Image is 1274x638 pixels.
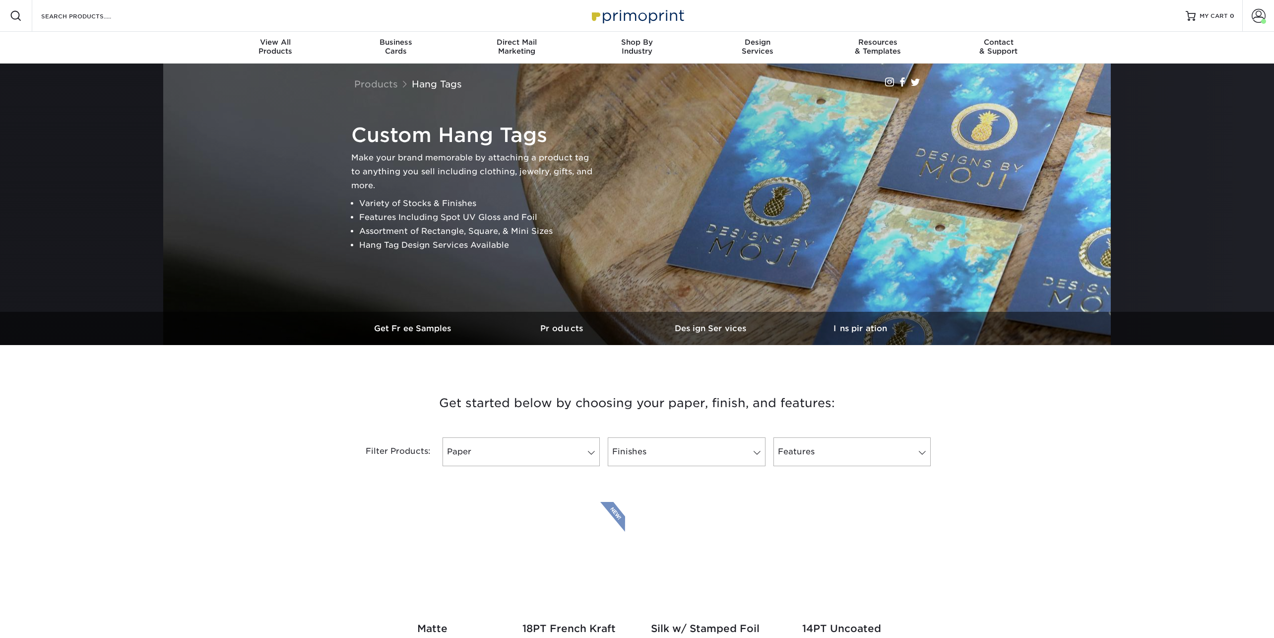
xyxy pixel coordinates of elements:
[649,623,762,635] h2: Silk w/ Stamped Foil
[488,312,637,345] a: Products
[351,123,599,147] h1: Custom Hang Tags
[600,502,625,532] img: New Product
[786,324,935,333] h3: Inspiration
[351,151,599,193] p: Make your brand memorable by attaching a product tag to anything you sell including clothing, jew...
[608,437,765,466] a: Finishes
[359,211,599,224] li: Features Including Spot UV Gloss and Foil
[938,32,1059,64] a: Contact& Support
[376,502,489,615] img: Matte Hang Tags
[456,32,577,64] a: Direct MailMarketing
[512,502,625,615] img: 18PT French Kraft Hang Tags
[773,437,931,466] a: Features
[697,38,818,47] span: Design
[785,502,898,615] img: 14PT Uncoated Hang Tags
[587,5,687,26] img: Primoprint
[347,381,927,425] h3: Get started below by choosing your paper, finish, and features:
[637,312,786,345] a: Design Services
[359,197,599,211] li: Variety of Stocks & Finishes
[1230,12,1234,19] span: 0
[215,38,336,56] div: Products
[376,623,489,635] h2: Matte
[637,324,786,333] h3: Design Services
[1200,12,1228,20] span: MY CART
[785,623,898,635] h2: 14PT Uncoated
[577,32,698,64] a: Shop ByIndustry
[40,10,137,22] input: SEARCH PRODUCTS.....
[786,312,935,345] a: Inspiration
[456,38,577,56] div: Marketing
[938,38,1059,47] span: Contact
[818,38,938,47] span: Resources
[488,324,637,333] h3: Products
[818,38,938,56] div: & Templates
[339,324,488,333] h3: Get Free Samples
[215,38,336,47] span: View All
[336,38,456,56] div: Cards
[577,38,698,47] span: Shop By
[456,38,577,47] span: Direct Mail
[412,78,462,89] a: Hang Tags
[818,32,938,64] a: Resources& Templates
[512,623,625,635] h2: 18PT French Kraft
[215,32,336,64] a: View AllProducts
[697,38,818,56] div: Services
[336,32,456,64] a: BusinessCards
[336,38,456,47] span: Business
[339,437,439,466] div: Filter Products:
[359,224,599,238] li: Assortment of Rectangle, Square, & Mini Sizes
[443,437,600,466] a: Paper
[339,312,488,345] a: Get Free Samples
[697,32,818,64] a: DesignServices
[649,502,762,615] img: Silk w/ Stamped Foil Hang Tags
[354,78,398,89] a: Products
[359,238,599,252] li: Hang Tag Design Services Available
[577,38,698,56] div: Industry
[938,38,1059,56] div: & Support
